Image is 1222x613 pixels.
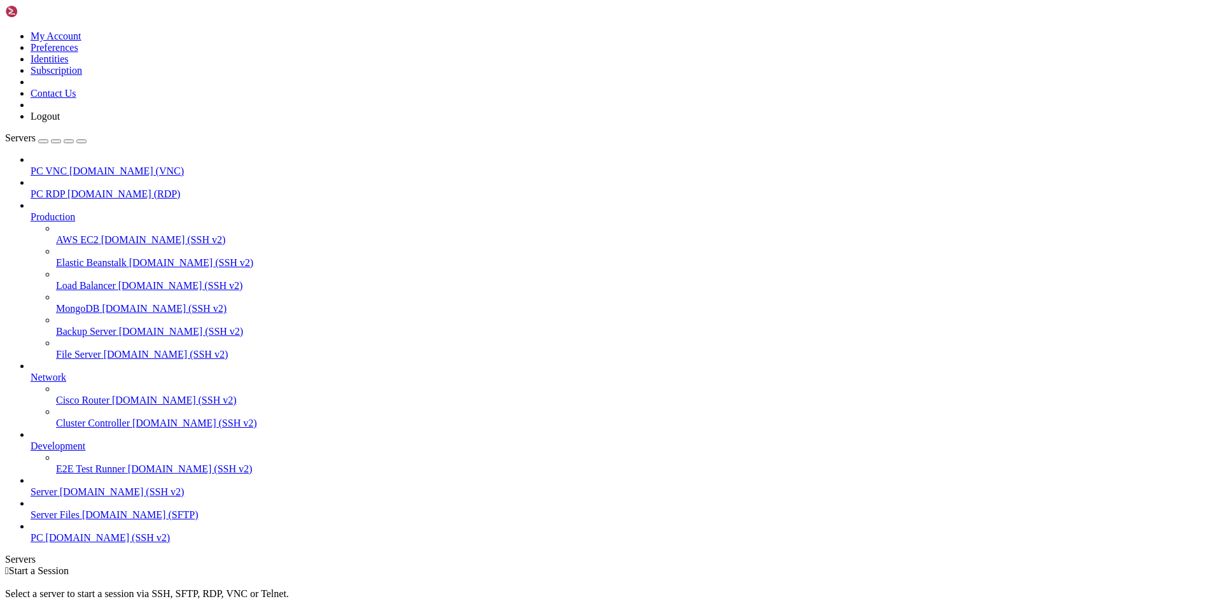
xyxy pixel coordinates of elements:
[119,326,244,337] span: [DOMAIN_NAME] (SSH v2)
[56,257,127,268] span: Elastic Beanstalk
[31,154,1217,177] li: PC VNC [DOMAIN_NAME] (VNC)
[31,211,1217,223] a: Production
[31,486,1217,498] a: Server [DOMAIN_NAME] (SSH v2)
[56,406,1217,429] li: Cluster Controller [DOMAIN_NAME] (SSH v2)
[56,383,1217,406] li: Cisco Router [DOMAIN_NAME] (SSH v2)
[31,509,80,520] span: Server Files
[56,452,1217,475] li: E2E Test Runner [DOMAIN_NAME] (SSH v2)
[31,532,43,543] span: PC
[56,349,101,360] span: File Server
[31,429,1217,475] li: Development
[31,166,67,176] span: PC VNC
[56,463,1217,475] a: E2E Test Runner [DOMAIN_NAME] (SSH v2)
[31,65,82,76] a: Subscription
[31,188,1217,200] a: PC RDP [DOMAIN_NAME] (RDP)
[31,188,65,199] span: PC RDP
[132,418,257,428] span: [DOMAIN_NAME] (SSH v2)
[60,486,185,497] span: [DOMAIN_NAME] (SSH v2)
[56,418,130,428] span: Cluster Controller
[31,486,57,497] span: Server
[31,509,1217,521] a: Server Files [DOMAIN_NAME] (SFTP)
[56,337,1217,360] li: File Server [DOMAIN_NAME] (SSH v2)
[31,360,1217,429] li: Network
[56,349,1217,360] a: File Server [DOMAIN_NAME] (SSH v2)
[31,111,60,122] a: Logout
[56,223,1217,246] li: AWS EC2 [DOMAIN_NAME] (SSH v2)
[56,234,1217,246] a: AWS EC2 [DOMAIN_NAME] (SSH v2)
[31,532,1217,544] a: PC [DOMAIN_NAME] (SSH v2)
[31,372,1217,383] a: Network
[56,326,1217,337] a: Backup Server [DOMAIN_NAME] (SSH v2)
[101,234,226,245] span: [DOMAIN_NAME] (SSH v2)
[56,280,116,291] span: Load Balancer
[5,5,78,18] img: Shellngn
[5,565,9,576] span: 
[5,132,36,143] span: Servers
[31,440,1217,452] a: Development
[31,211,75,222] span: Production
[67,188,180,199] span: [DOMAIN_NAME] (RDP)
[31,498,1217,521] li: Server Files [DOMAIN_NAME] (SFTP)
[56,303,99,314] span: MongoDB
[31,177,1217,200] li: PC RDP [DOMAIN_NAME] (RDP)
[31,42,78,53] a: Preferences
[56,280,1217,292] a: Load Balancer [DOMAIN_NAME] (SSH v2)
[129,257,254,268] span: [DOMAIN_NAME] (SSH v2)
[56,418,1217,429] a: Cluster Controller [DOMAIN_NAME] (SSH v2)
[56,234,99,245] span: AWS EC2
[56,246,1217,269] li: Elastic Beanstalk [DOMAIN_NAME] (SSH v2)
[31,31,81,41] a: My Account
[56,314,1217,337] li: Backup Server [DOMAIN_NAME] (SSH v2)
[56,257,1217,269] a: Elastic Beanstalk [DOMAIN_NAME] (SSH v2)
[31,166,1217,177] a: PC VNC [DOMAIN_NAME] (VNC)
[31,53,69,64] a: Identities
[69,166,184,176] span: [DOMAIN_NAME] (VNC)
[9,565,69,576] span: Start a Session
[31,88,76,99] a: Contact Us
[5,554,1217,565] div: Servers
[104,349,228,360] span: [DOMAIN_NAME] (SSH v2)
[46,532,171,543] span: [DOMAIN_NAME] (SSH v2)
[56,395,1217,406] a: Cisco Router [DOMAIN_NAME] (SSH v2)
[128,463,253,474] span: [DOMAIN_NAME] (SSH v2)
[56,463,125,474] span: E2E Test Runner
[118,280,243,291] span: [DOMAIN_NAME] (SSH v2)
[31,200,1217,360] li: Production
[31,475,1217,498] li: Server [DOMAIN_NAME] (SSH v2)
[82,509,199,520] span: [DOMAIN_NAME] (SFTP)
[102,303,227,314] span: [DOMAIN_NAME] (SSH v2)
[56,292,1217,314] li: MongoDB [DOMAIN_NAME] (SSH v2)
[56,269,1217,292] li: Load Balancer [DOMAIN_NAME] (SSH v2)
[5,132,87,143] a: Servers
[56,395,109,405] span: Cisco Router
[31,521,1217,544] li: PC [DOMAIN_NAME] (SSH v2)
[56,326,116,337] span: Backup Server
[31,440,85,451] span: Development
[31,372,66,383] span: Network
[56,303,1217,314] a: MongoDB [DOMAIN_NAME] (SSH v2)
[112,395,237,405] span: [DOMAIN_NAME] (SSH v2)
